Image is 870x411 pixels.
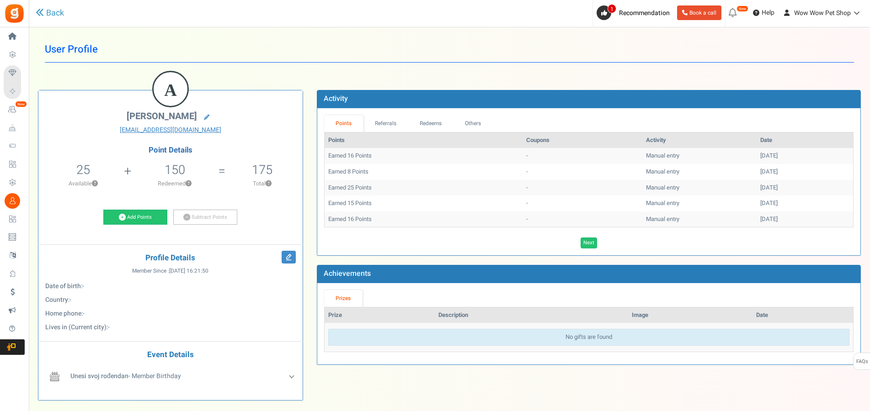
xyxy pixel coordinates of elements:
h1: User Profile [45,37,854,63]
p: : [45,323,296,332]
span: [DATE] 16:21:50 [169,267,208,275]
p: : [45,295,296,305]
td: - [523,180,642,196]
span: Manual entry [646,215,679,223]
a: Redeems [408,115,454,132]
th: Points [325,132,523,148]
h5: 175 [252,163,272,177]
p: Total [226,179,298,188]
a: New [4,102,25,117]
td: Earned 16 Points [325,148,523,164]
em: New [737,5,748,12]
a: Subtract Points [173,210,237,225]
th: Description [435,307,629,323]
th: Activity [642,132,757,148]
a: [EMAIL_ADDRESS][DOMAIN_NAME] [45,126,296,135]
figcaption: A [154,72,187,108]
th: Date [753,307,853,323]
td: - [523,148,642,164]
td: Earned 16 Points [325,211,523,227]
div: [DATE] [760,215,849,224]
td: Earned 8 Points [325,164,523,180]
td: - [523,211,642,227]
a: Referrals [363,115,408,132]
a: 1 Recommendation [597,5,673,20]
em: New [15,101,27,107]
a: Prizes [324,290,363,307]
span: Recommendation [619,8,670,18]
a: Book a call [677,5,721,20]
th: Prize [325,307,435,323]
h4: Event Details [45,351,296,359]
td: - [523,195,642,211]
span: Wow Wow Pet Shop [794,8,851,18]
h5: 150 [165,163,185,177]
span: - [108,322,110,332]
a: Next [581,237,597,248]
b: Home phone [45,309,81,318]
div: No gifts are found [328,329,849,346]
span: Help [759,8,774,17]
th: Date [757,132,853,148]
td: Earned 25 Points [325,180,523,196]
a: Others [454,115,493,132]
span: Manual entry [646,183,679,192]
p: Available [43,179,123,188]
i: Edit Profile [282,251,296,263]
span: - [82,281,84,291]
button: Open LiveChat chat widget [7,4,35,31]
a: Help [749,5,778,20]
h4: Profile Details [45,254,296,263]
p: : [45,282,296,291]
span: Manual entry [646,199,679,207]
span: 1 [608,4,616,13]
span: - [69,295,71,305]
td: Earned 15 Points [325,195,523,211]
h4: Point Details [38,146,303,154]
span: - [83,309,85,318]
button: ? [186,181,192,187]
button: ? [266,181,272,187]
b: Lives in (Current city) [45,322,107,332]
button: ? [92,181,98,187]
b: Date of birth [45,281,81,291]
th: Image [628,307,753,323]
p: Redeemed [133,179,218,188]
b: Activity [324,93,348,104]
b: Country [45,295,68,305]
b: Achievements [324,268,371,279]
div: [DATE] [760,184,849,192]
img: Gratisfaction [4,3,25,24]
span: FAQs [856,353,868,370]
div: [DATE] [760,152,849,160]
td: - [523,164,642,180]
b: Unesi svoj rođendan [70,371,128,381]
a: Add Points [103,210,167,225]
div: [DATE] [760,168,849,176]
div: [DATE] [760,199,849,208]
span: [PERSON_NAME] [127,110,197,123]
span: Member Since : [132,267,208,275]
p: : [45,309,296,318]
span: - Member Birthday [70,371,181,381]
span: 25 [76,161,90,179]
a: Points [324,115,363,132]
span: Manual entry [646,167,679,176]
th: Coupons [523,132,642,148]
span: Manual entry [646,151,679,160]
